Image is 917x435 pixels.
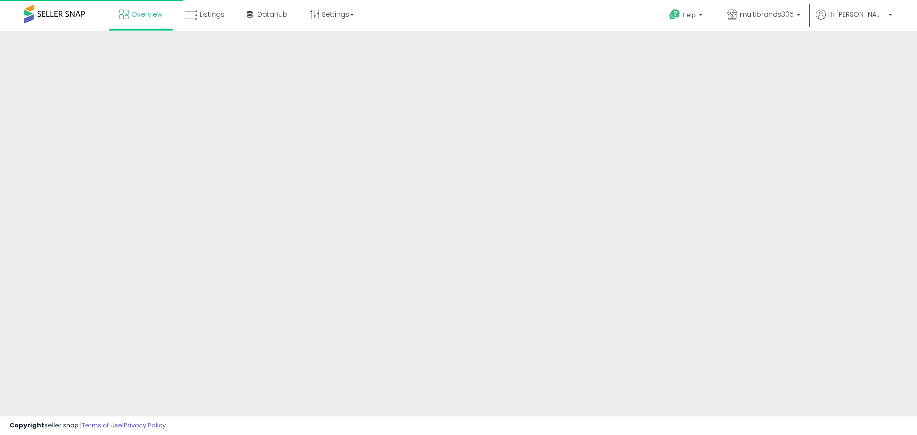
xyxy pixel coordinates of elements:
[82,421,122,430] a: Terms of Use
[669,9,681,21] i: Get Help
[10,421,166,430] div: seller snap | |
[828,10,885,19] span: Hi [PERSON_NAME]
[683,11,696,19] span: Help
[740,10,794,19] span: multibrands305
[10,421,44,430] strong: Copyright
[124,421,166,430] a: Privacy Policy
[661,1,712,31] a: Help
[200,10,224,19] span: Listings
[257,10,288,19] span: DataHub
[131,10,162,19] span: Overview
[816,10,892,31] a: Hi [PERSON_NAME]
